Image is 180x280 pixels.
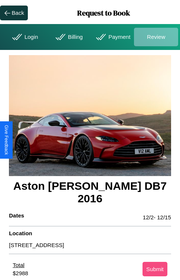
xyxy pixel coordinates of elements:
div: Total [13,262,28,270]
p: [STREET_ADDRESS] [9,240,171,250]
h4: Dates [9,212,24,222]
button: Submit [143,262,167,276]
h4: Location [9,230,171,240]
div: Payment [90,28,134,46]
h3: Aston [PERSON_NAME] DB7 2016 [9,176,171,209]
div: Review [134,28,178,46]
p: 12 / 2 - 12 / 15 [143,212,171,222]
div: $ 2988 [13,270,28,276]
img: car [9,55,171,176]
div: Back [12,10,24,16]
div: Login [2,28,46,46]
div: Billing [46,28,90,46]
div: Give Feedback [4,125,9,155]
h1: Request to Book [28,8,180,18]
